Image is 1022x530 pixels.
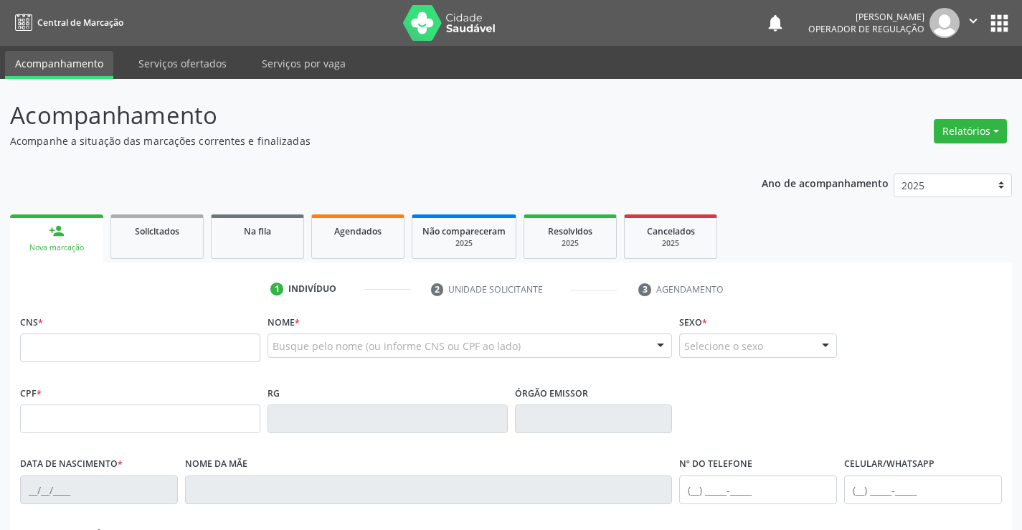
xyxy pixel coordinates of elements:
span: Busque pelo nome (ou informe CNS ou CPF ao lado) [273,339,521,354]
input: __/__/____ [20,475,178,504]
button:  [960,8,987,38]
label: RG [268,382,280,404]
button: Relatórios [934,119,1007,143]
button: notifications [765,13,785,33]
button: apps [987,11,1012,36]
div: 2025 [635,238,706,249]
p: Acompanhe a situação das marcações correntes e finalizadas [10,133,711,148]
span: Cancelados [647,225,695,237]
a: Serviços ofertados [128,51,237,76]
span: Resolvidos [548,225,592,237]
input: (__) _____-_____ [844,475,1002,504]
label: Órgão emissor [515,382,588,404]
a: Central de Marcação [10,11,123,34]
span: Não compareceram [422,225,506,237]
span: Operador de regulação [808,23,924,35]
img: img [929,8,960,38]
label: CPF [20,382,42,404]
label: Data de nascimento [20,453,123,475]
span: Solicitados [135,225,179,237]
a: Serviços por vaga [252,51,356,76]
div: 2025 [422,238,506,249]
span: Selecione o sexo [684,339,763,354]
div: [PERSON_NAME] [808,11,924,23]
span: Na fila [244,225,271,237]
div: 1 [270,283,283,295]
div: 2025 [534,238,606,249]
a: Acompanhamento [5,51,113,79]
label: Nome [268,311,300,333]
label: Nome da mãe [185,453,247,475]
div: Nova marcação [20,242,93,253]
p: Ano de acompanhamento [762,174,889,191]
label: Celular/WhatsApp [844,453,935,475]
span: Central de Marcação [37,16,123,29]
div: Indivíduo [288,283,336,295]
label: Sexo [679,311,707,333]
span: Agendados [334,225,382,237]
label: CNS [20,311,43,333]
label: Nº do Telefone [679,453,752,475]
div: person_add [49,223,65,239]
i:  [965,13,981,29]
p: Acompanhamento [10,98,711,133]
input: (__) _____-_____ [679,475,837,504]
